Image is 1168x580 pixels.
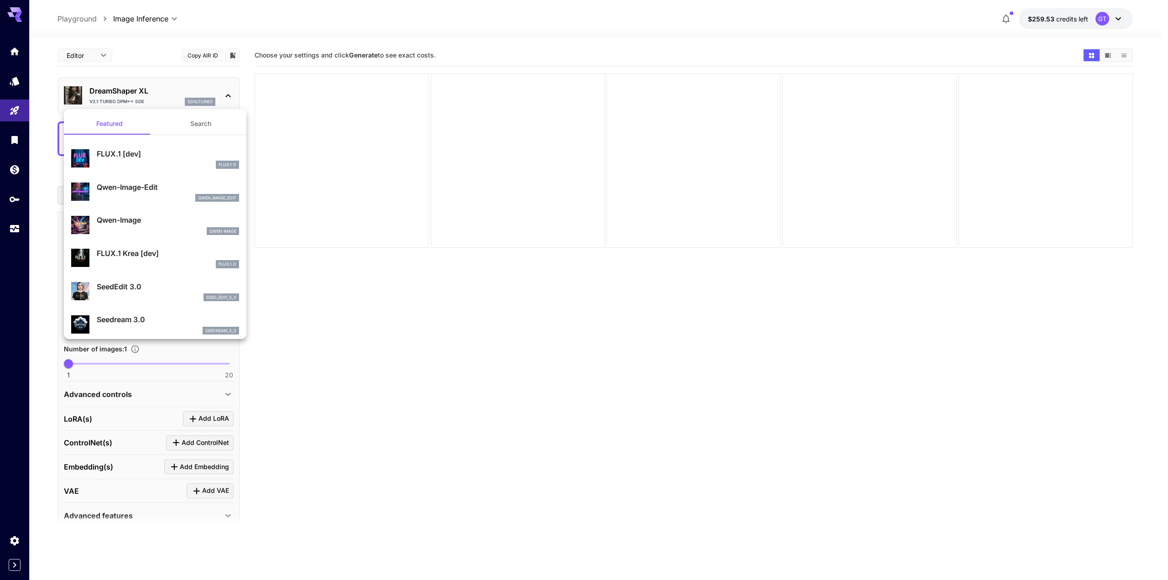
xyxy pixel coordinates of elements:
[71,310,239,338] div: Seedream 3.0seedream_3_0
[97,281,239,292] p: SeedEdit 3.0
[71,244,239,272] div: FLUX.1 Krea [dev]FLUX.1 D
[205,328,236,334] p: seedream_3_0
[198,195,236,201] p: qwen_image_edit
[71,277,239,305] div: SeedEdit 3.0seed_edit_3_0
[97,148,239,159] p: FLUX.1 [dev]
[97,214,239,225] p: Qwen-Image
[219,261,236,267] p: FLUX.1 D
[155,113,246,135] button: Search
[64,113,155,135] button: Featured
[219,162,236,168] p: FLUX.1 D
[97,248,239,259] p: FLUX.1 Krea [dev]
[206,294,236,301] p: seed_edit_3_0
[71,211,239,239] div: Qwen-ImageQwen Image
[71,145,239,172] div: FLUX.1 [dev]FLUX.1 D
[71,178,239,206] div: Qwen-Image-Editqwen_image_edit
[209,228,236,235] p: Qwen Image
[97,182,239,193] p: Qwen-Image-Edit
[97,314,239,325] p: Seedream 3.0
